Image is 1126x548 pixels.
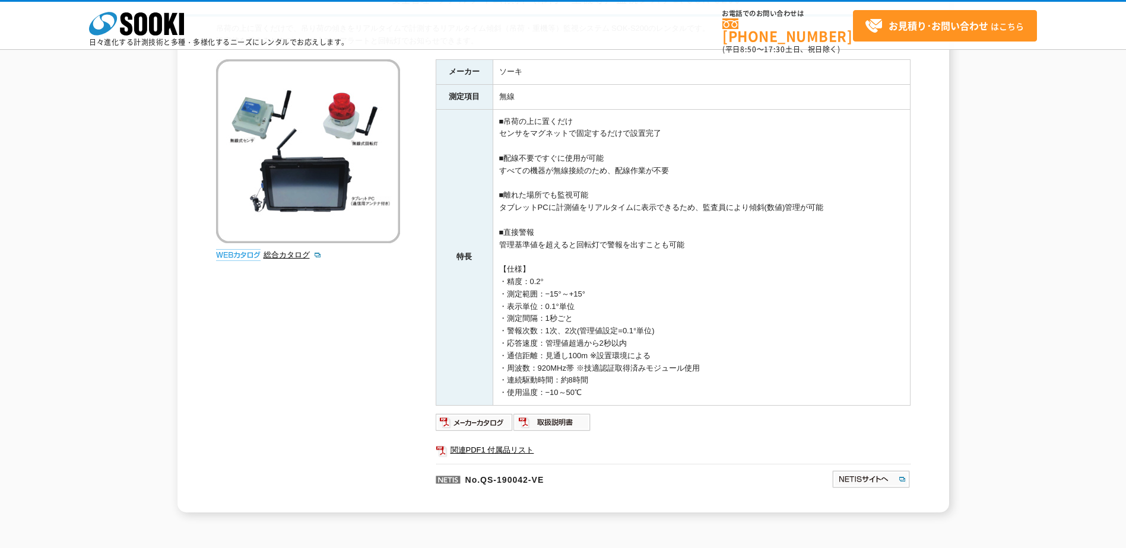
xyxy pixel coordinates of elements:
span: 8:50 [740,44,757,55]
a: [PHONE_NUMBER] [722,18,853,43]
a: 総合カタログ [264,250,322,259]
a: お見積り･お問い合わせはこちら [853,10,1037,42]
span: はこちら [865,17,1024,35]
img: メーカーカタログ [436,413,513,432]
img: リアルタイム傾斜（吊荷・重機等）監視システム SOK-S200 [216,59,400,243]
img: webカタログ [216,249,261,261]
a: 取扱説明書 [513,420,591,429]
th: 測定項目 [436,84,493,109]
span: お電話でのお問い合わせは [722,10,853,17]
img: NETISサイトへ [832,470,911,489]
p: 日々進化する計測技術と多種・多様化するニーズにレンタルでお応えします。 [89,39,349,46]
th: メーカー [436,59,493,84]
td: ソーキ [493,59,910,84]
p: No.QS-190042-VE [436,464,717,492]
strong: お見積り･お問い合わせ [889,18,988,33]
td: 無線 [493,84,910,109]
th: 特長 [436,109,493,405]
td: ■吊荷の上に置くだけ センサをマグネットで固定するだけで設置完了 ■配線不要ですぐに使用が可能 すべての機器が無線接続のため、配線作業が不要 ■離れた場所でも監視可能 タブレットPCに計測値をリ... [493,109,910,405]
a: 関連PDF1 付属品リスト [436,442,911,458]
span: 17:30 [764,44,785,55]
img: 取扱説明書 [513,413,591,432]
span: (平日 ～ 土日、祝日除く) [722,44,840,55]
a: メーカーカタログ [436,420,513,429]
